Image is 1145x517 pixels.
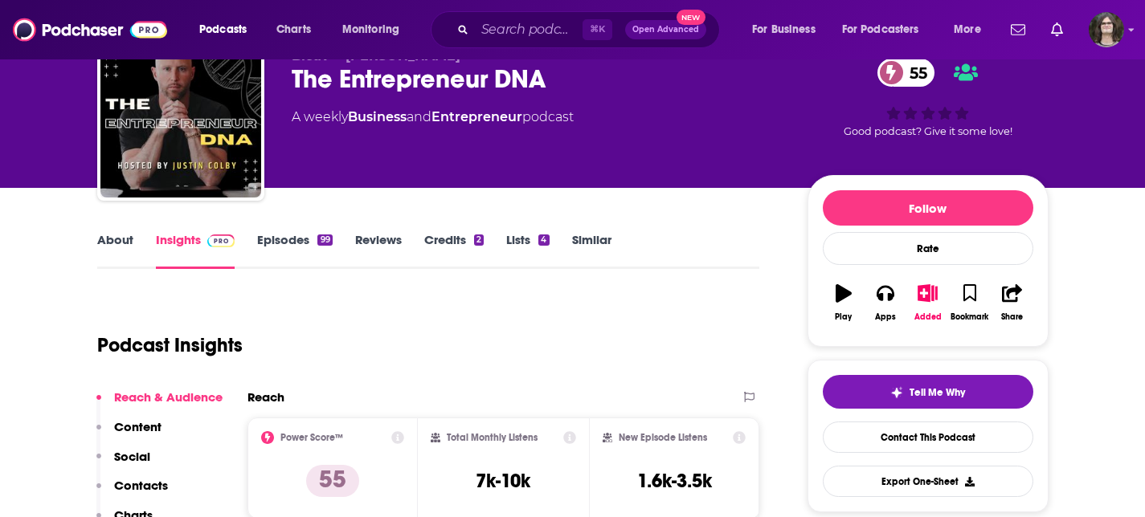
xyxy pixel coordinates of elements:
button: open menu [741,17,836,43]
a: InsightsPodchaser Pro [156,232,235,269]
div: A weekly podcast [292,108,574,127]
div: 4 [538,234,549,246]
a: Similar [572,232,611,269]
img: User Profile [1089,12,1124,47]
h2: Power Score™ [280,432,343,443]
div: Search podcasts, credits, & more... [446,11,735,48]
a: Contact This Podcast [823,421,1033,453]
span: Open Advanced [632,26,699,34]
h3: 1.6k-3.5k [637,469,712,493]
span: Podcasts [199,18,247,41]
div: Play [835,312,852,322]
button: Added [906,274,948,332]
button: open menu [331,17,420,43]
button: Apps [865,274,906,332]
button: Bookmark [949,274,991,332]
button: tell me why sparkleTell Me Why [823,375,1033,409]
img: Podchaser - Follow, Share and Rate Podcasts [13,14,167,45]
h2: Total Monthly Listens [447,432,538,443]
span: For Business [752,18,816,41]
div: 99 [317,234,332,246]
a: Show notifications dropdown [1045,16,1069,43]
button: Export One-Sheet [823,466,1033,497]
h1: Podcast Insights [97,333,243,357]
a: Show notifications dropdown [1004,16,1032,43]
img: The Entrepreneur DNA [100,37,261,197]
a: Reviews [355,232,402,269]
div: Added [914,312,942,322]
span: Monitoring [342,18,399,41]
button: Open AdvancedNew [625,20,706,39]
div: 55Good podcast? Give it some love! [808,48,1049,148]
h2: Reach [247,389,284,405]
span: and [407,109,431,124]
span: More [954,18,981,41]
a: Episodes99 [257,232,332,269]
p: Content [114,419,162,434]
a: 55 [877,59,935,87]
button: Content [96,419,162,449]
span: Tell Me Why [910,386,965,399]
a: Credits2 [424,232,484,269]
h3: 7k-10k [476,469,530,493]
p: Reach & Audience [114,389,223,405]
div: Bookmark [951,312,988,322]
a: Entrepreneur [431,109,522,124]
img: Podchaser Pro [207,234,235,247]
a: About [97,232,133,269]
img: tell me why sparkle [890,386,903,399]
button: Show profile menu [1089,12,1124,47]
span: Charts [276,18,311,41]
a: Charts [266,17,321,43]
button: open menu [188,17,268,43]
span: ⌘ K [583,19,612,40]
h2: New Episode Listens [619,432,707,443]
button: Follow [823,190,1033,226]
a: Lists4 [506,232,549,269]
input: Search podcasts, credits, & more... [475,17,583,43]
p: 55 [306,465,359,497]
p: Social [114,449,150,464]
div: Apps [875,312,896,322]
button: open menu [832,17,943,43]
div: 2 [474,234,484,246]
span: 55 [894,59,935,87]
span: Logged in as jack14248 [1089,12,1124,47]
button: Contacts [96,478,168,507]
button: Play [823,274,865,332]
button: Social [96,449,150,478]
div: Rate [823,232,1033,265]
button: Reach & Audience [96,389,223,419]
span: New [677,10,705,25]
span: For Podcasters [842,18,919,41]
p: Contacts [114,478,168,493]
button: open menu [943,17,1001,43]
a: Business [348,109,407,124]
div: Share [1001,312,1023,322]
span: Good podcast? Give it some love! [844,125,1012,137]
button: Share [991,274,1033,332]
